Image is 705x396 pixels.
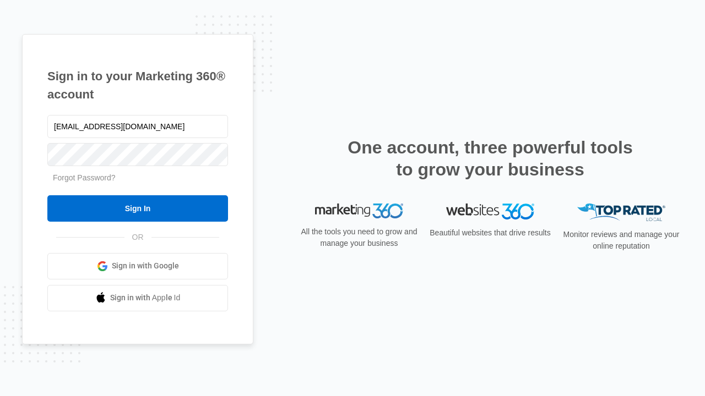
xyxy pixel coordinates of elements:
[47,253,228,279] a: Sign in with Google
[110,292,181,304] span: Sign in with Apple Id
[124,232,151,243] span: OR
[429,227,552,239] p: Beautiful websites that drive results
[112,260,179,272] span: Sign in with Google
[47,285,228,311] a: Sign in with Apple Id
[47,67,228,103] h1: Sign in to your Marketing 360® account
[560,229,683,252] p: Monitor reviews and manage your online reputation
[315,204,403,219] img: Marketing 360
[577,204,665,222] img: Top Rated Local
[47,115,228,138] input: Email
[344,136,636,180] h2: One account, three powerful tools to grow your business
[297,226,421,249] p: All the tools you need to grow and manage your business
[53,173,116,182] a: Forgot Password?
[446,204,534,219] img: Websites 360
[47,195,228,222] input: Sign In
